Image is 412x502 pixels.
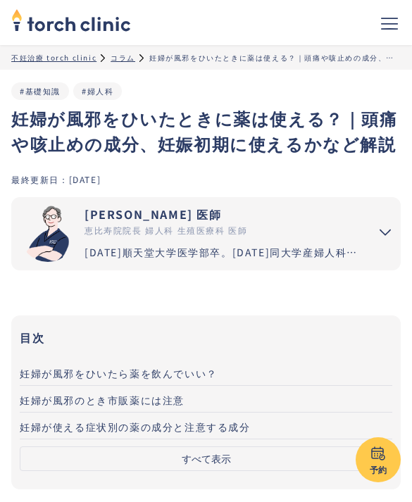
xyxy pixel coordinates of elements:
a: 予約 [356,437,401,482]
a: [PERSON_NAME] 医師 恵比寿院院長 婦人科 生殖医療科 医師 [DATE]順天堂大学医学部卒。[DATE]同大学産婦人科学講座に入局、周産期救急を中心に研鑽を重ねる。[DATE]国内... [11,197,358,270]
ul: パンくずリスト [11,52,401,63]
span: 妊婦が風邪のとき市販薬には注意 [20,393,185,407]
a: コラム [111,52,135,63]
h3: 目次 [20,327,392,348]
h1: 妊婦が風邪をひいたときに薬は使える？｜頭痛や咳止めの成分、妊娠初期に使えるかなど解説 [11,106,401,156]
a: 不妊治療 torch clinic [11,52,96,63]
summary: 市山 卓彦 [PERSON_NAME] 医師 恵比寿院院長 婦人科 生殖医療科 医師 [DATE]順天堂大学医学部卒。[DATE]同大学産婦人科学講座に入局、周産期救急を中心に研鑽を重ねる。[D... [11,197,401,270]
button: すべて表示 [20,446,392,471]
div: 予約 [356,463,401,476]
div: 恵比寿院院長 婦人科 生殖医療科 医師 [85,224,358,237]
span: 妊婦が風邪をひいたら薬を飲んでいい？ [20,366,218,380]
a: home [11,10,131,35]
a: 妊婦が使える症状別の薬の成分と注意する成分 [20,413,392,439]
div: [DATE] [69,173,101,185]
div: [PERSON_NAME] 医師 [85,206,358,222]
img: torch clinic [11,4,131,35]
div: 最終更新日： [11,173,69,185]
a: 妊婦が風邪をひいたら薬を飲んでいい？ [20,359,392,386]
a: 妊婦が風邪のとき市販薬には注意 [20,386,392,413]
a: #婦人科 [82,85,113,96]
span: 妊婦が使える症状別の薬の成分と注意する成分 [20,420,251,434]
a: #基礎知識 [20,85,61,96]
img: 市山 卓彦 [20,206,76,262]
div: [DATE]順天堂大学医学部卒。[DATE]同大学産婦人科学講座に入局、周産期救急を中心に研鑽を重ねる。[DATE]国内有数の不妊治療施設セントマザー産婦人科医院で、女性不妊症のみでなく男性不妊... [85,245,358,260]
